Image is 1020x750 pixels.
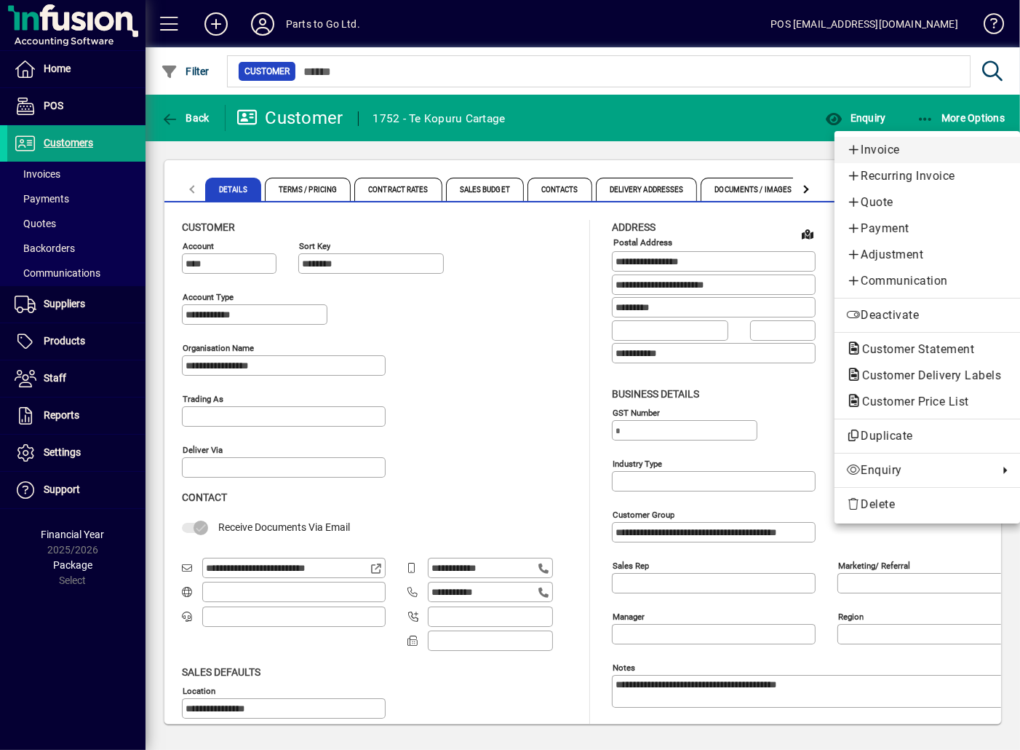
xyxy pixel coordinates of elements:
span: Customer Price List [846,395,976,408]
span: Duplicate [846,427,1008,445]
span: Deactivate [846,307,1008,324]
span: Quote [846,194,1008,211]
button: Deactivate customer [834,302,1020,328]
span: Recurring Invoice [846,167,1008,185]
span: Payment [846,220,1008,237]
span: Communication [846,272,1008,290]
span: Customer Statement [846,342,981,356]
span: Enquiry [846,462,991,479]
span: Delete [846,496,1008,513]
span: Adjustment [846,246,1008,264]
span: Customer Delivery Labels [846,368,1008,382]
span: Invoice [846,141,1008,159]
